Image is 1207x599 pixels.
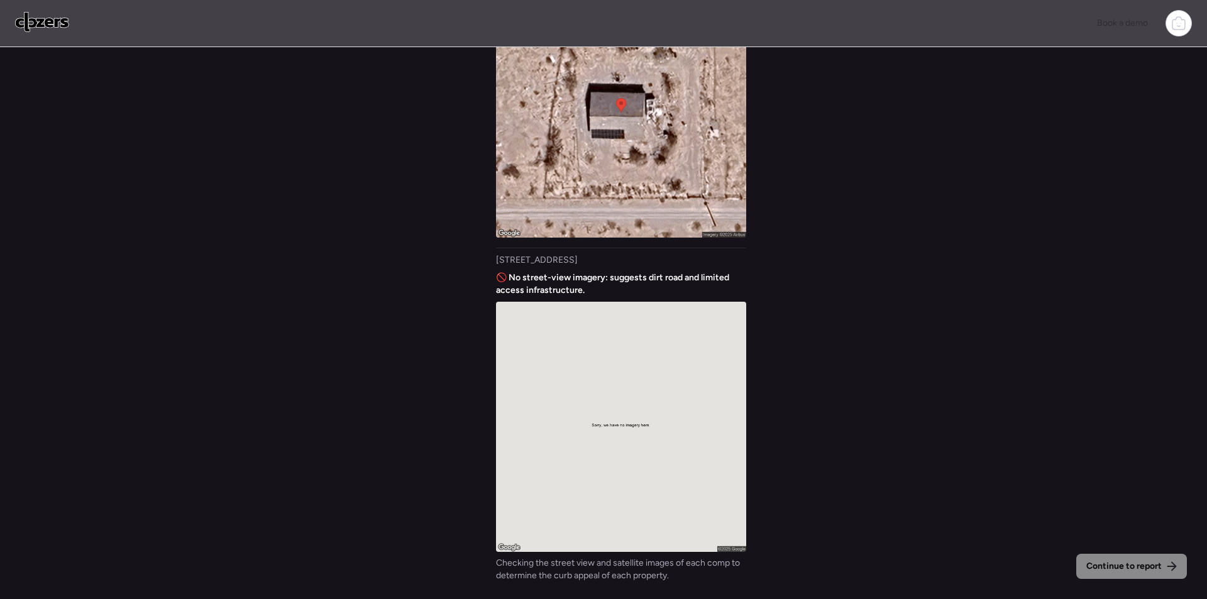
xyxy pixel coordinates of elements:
[496,557,746,582] span: Checking the street view and satellite images of each comp to determine the curb appeal of each p...
[496,302,746,552] img: 🚫 No street-view imagery: suggests dirt road and limited access infrastructure.
[496,254,578,267] span: [STREET_ADDRESS]
[15,12,69,32] img: Logo
[1097,18,1148,28] span: Book a demo
[1086,560,1162,573] span: Continue to report
[496,272,746,297] span: 🚫 No street-view imagery: suggests dirt road and limited access infrastructure.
